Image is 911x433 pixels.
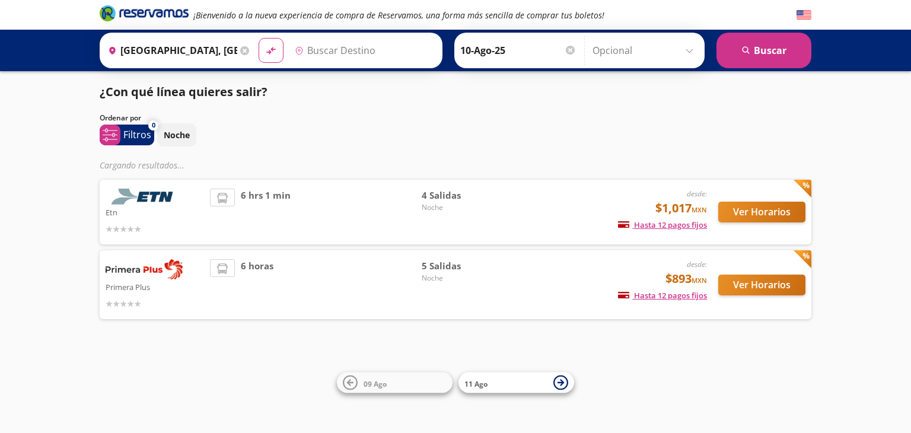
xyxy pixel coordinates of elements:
small: MXN [692,276,707,285]
button: 11 Ago [458,372,574,393]
em: Cargando resultados ... [100,160,184,171]
span: $893 [665,270,707,288]
span: Hasta 12 pagos fijos [618,219,707,230]
button: 09 Ago [337,372,453,393]
span: 6 horas [241,259,273,310]
input: Elegir Fecha [460,36,576,65]
p: ¿Con qué línea quieres salir? [100,83,267,101]
p: Primera Plus [106,279,204,294]
a: Brand Logo [100,4,189,26]
input: Buscar Origen [103,36,237,65]
i: Brand Logo [100,4,189,22]
em: desde: [687,259,707,269]
span: 4 Salidas [422,189,505,202]
span: Noche [422,202,505,213]
img: Etn [106,189,183,205]
button: Noche [157,123,196,147]
input: Buscar Destino [290,36,436,65]
span: 0 [152,120,155,130]
span: 5 Salidas [422,259,505,273]
span: Hasta 12 pagos fijos [618,290,707,301]
button: 0Filtros [100,125,154,145]
small: MXN [692,205,707,214]
span: 09 Ago [364,378,387,389]
p: Noche [164,129,190,141]
button: Buscar [716,33,811,68]
button: Ver Horarios [718,202,805,222]
span: Noche [422,273,505,284]
span: $1,017 [655,199,707,217]
p: Etn [106,205,204,219]
img: Primera Plus [106,259,183,279]
p: Filtros [123,128,151,142]
span: 6 hrs 1 min [241,189,291,235]
span: 11 Ago [464,378,488,389]
input: Opcional [593,36,699,65]
p: Ordenar por [100,113,141,123]
button: Ver Horarios [718,275,805,295]
em: desde: [687,189,707,199]
em: ¡Bienvenido a la nueva experiencia de compra de Reservamos, una forma más sencilla de comprar tus... [193,9,604,21]
button: English [797,8,811,23]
